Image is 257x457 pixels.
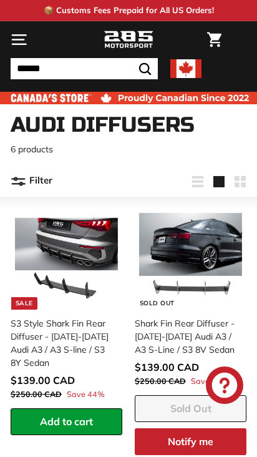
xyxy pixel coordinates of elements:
div: Sold Out [135,297,179,310]
div: Sale [11,297,37,310]
inbox-online-store-chat: Shopify online store chat [202,366,247,407]
div: S3 Style Shark Fin Rear Diffuser - [DATE]-[DATE] Audi A3 / A3 S-line / S3 8Y Sedan [11,317,115,370]
img: Logo_285_Motorsport_areodynamics_components [104,29,153,51]
button: Sold Out [135,395,246,422]
input: Search [11,58,158,79]
button: Notify me [135,428,246,455]
span: $250.00 CAD [11,389,62,399]
span: Add to cart [40,415,93,428]
p: 📦 Customs Fees Prepaid for All US Orders! [44,4,214,17]
button: Filter [11,166,52,196]
p: 6 products [11,143,246,156]
div: Shark Fin Rear Diffuser - [DATE]-[DATE] Audi A3 / A3 S-Line / S3 8V Sedan [135,317,239,356]
span: Sold Out [170,402,211,415]
span: $139.00 CAD [11,374,75,386]
a: Sold Out Shark Fin Rear Diffuser - [DATE]-[DATE] Audi A3 / A3 S-Line / S3 8V Sedan Save 44% [135,203,246,396]
span: Save 44% [67,388,105,400]
button: Add to cart [11,408,122,435]
a: Sale S3 Style Shark Fin Rear Diffuser - [DATE]-[DATE] Audi A3 / A3 S-line / S3 8Y Sedan Save 44% [11,203,122,409]
span: Save 44% [191,375,229,387]
span: $139.00 CAD [135,361,199,373]
h1: Audi Diffusers [11,114,246,137]
a: Cart [201,22,228,57]
span: $250.00 CAD [135,376,186,386]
